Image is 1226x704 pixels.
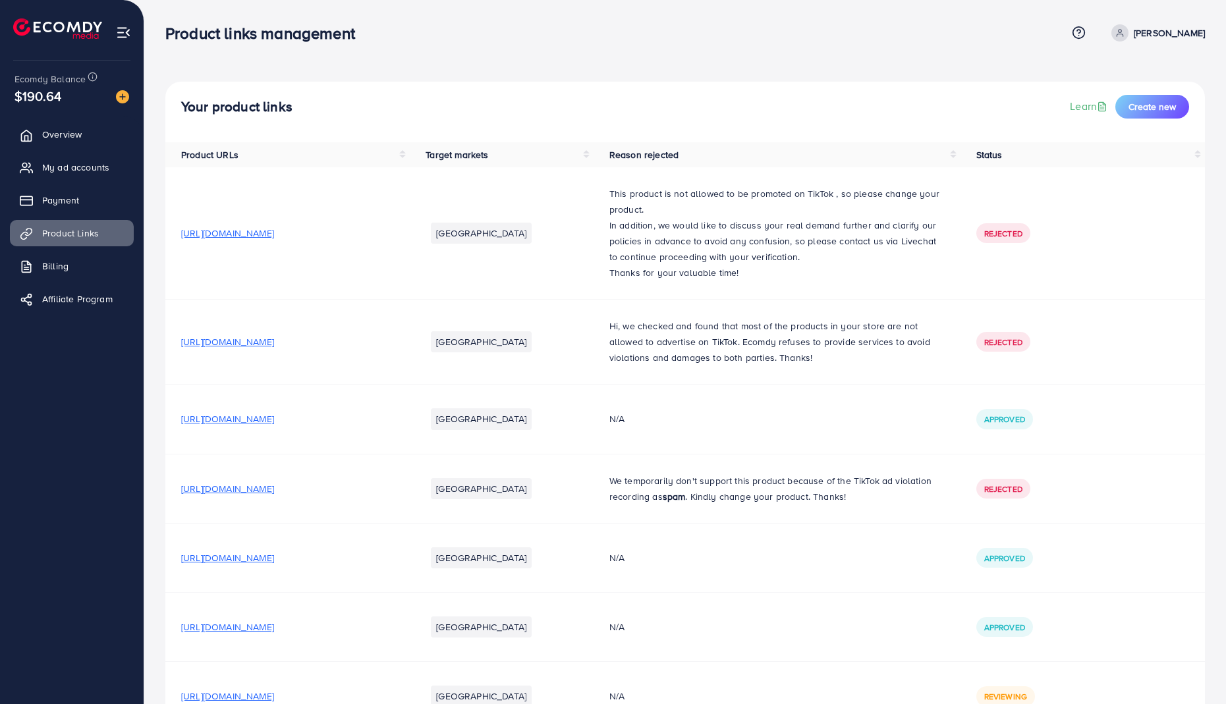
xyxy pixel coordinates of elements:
[10,286,134,312] a: Affiliate Program
[1128,100,1176,113] span: Create new
[181,335,274,348] span: [URL][DOMAIN_NAME]
[181,620,274,634] span: [URL][DOMAIN_NAME]
[609,620,625,634] span: N/A
[426,148,488,161] span: Target markets
[165,24,366,43] h3: Product links management
[609,473,945,504] p: We temporarily don't support this product because of the TikTok ad violation recording as . Kindl...
[10,154,134,180] a: My ad accounts
[609,148,679,161] span: Reason rejected
[609,265,945,281] p: Thanks for your valuable time!
[1115,95,1189,119] button: Create new
[431,331,532,352] li: [GEOGRAPHIC_DATA]
[431,223,532,244] li: [GEOGRAPHIC_DATA]
[181,551,274,564] span: [URL][DOMAIN_NAME]
[181,148,238,161] span: Product URLs
[42,259,69,273] span: Billing
[431,616,532,637] li: [GEOGRAPHIC_DATA]
[609,690,625,703] span: N/A
[431,478,532,499] li: [GEOGRAPHIC_DATA]
[181,482,274,495] span: [URL][DOMAIN_NAME]
[609,186,945,217] p: This product is not allowed to be promoted on TikTok , so please change your product.
[1106,24,1205,41] a: [PERSON_NAME]
[984,553,1025,564] span: Approved
[116,25,131,40] img: menu
[13,18,102,39] img: logo
[14,72,86,86] span: Ecomdy Balance
[431,408,532,429] li: [GEOGRAPHIC_DATA]
[609,412,625,425] span: N/A
[984,228,1022,239] span: Rejected
[431,547,532,568] li: [GEOGRAPHIC_DATA]
[609,551,625,564] span: N/A
[116,90,129,103] img: image
[984,337,1022,348] span: Rejected
[42,227,99,240] span: Product Links
[609,217,945,265] p: In addition, we would like to discuss your real demand further and clarify our policies in advanc...
[42,292,113,306] span: Affiliate Program
[984,691,1027,702] span: Reviewing
[976,148,1003,161] span: Status
[10,187,134,213] a: Payment
[1134,25,1205,41] p: [PERSON_NAME]
[1070,99,1110,114] a: Learn
[14,86,61,105] span: $190.64
[181,690,274,703] span: [URL][DOMAIN_NAME]
[663,490,686,503] strong: spam
[10,220,134,246] a: Product Links
[181,227,274,240] span: [URL][DOMAIN_NAME]
[984,483,1022,495] span: Rejected
[10,253,134,279] a: Billing
[10,121,134,148] a: Overview
[984,414,1025,425] span: Approved
[42,128,82,141] span: Overview
[984,622,1025,633] span: Approved
[609,318,945,366] p: Hi, we checked and found that most of the products in your store are not allowed to advertise on ...
[181,99,293,115] h4: Your product links
[42,161,109,174] span: My ad accounts
[181,412,274,425] span: [URL][DOMAIN_NAME]
[42,194,79,207] span: Payment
